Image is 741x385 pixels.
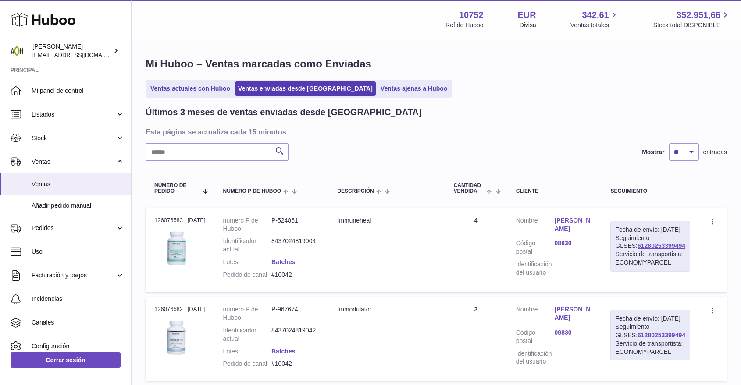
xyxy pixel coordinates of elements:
label: Mostrar [642,148,664,156]
span: Stock total DISPONIBLE [653,21,730,29]
dt: Identificación del usuario [516,260,555,277]
a: [PERSON_NAME] [555,216,593,233]
span: Incidencias [32,295,125,303]
span: Uso [32,247,125,256]
a: 342,61 Ventas totales [570,9,619,29]
a: Cerrar sesión [11,352,121,368]
dd: 8437024819042 [271,326,320,343]
span: Ventas [32,158,115,166]
dd: #10042 [271,360,320,368]
div: 126076583 | [DATE] [154,216,206,224]
a: 08830 [555,328,593,337]
dt: Pedido de canal [223,271,271,279]
span: Número de pedido [154,183,198,194]
div: Servicio de transportista: ECONOMYPARCEL [615,339,685,356]
img: info@adaptohealue.com [11,44,24,57]
span: Listados [32,110,115,119]
td: 4 [445,208,507,292]
dt: Nombre [516,216,555,235]
span: Pedidos [32,224,115,232]
a: 08830 [555,239,593,247]
div: Seguimiento [610,188,690,194]
div: Divisa [520,21,536,29]
div: Ref de Huboo [445,21,483,29]
dt: número P de Huboo [223,305,271,322]
a: 61280253399494 [638,332,685,339]
div: Immuneheal [337,216,436,225]
td: 3 [445,297,507,381]
span: entradas [703,148,727,156]
img: 107521706523597.jpg [154,227,198,271]
dt: Lotes [223,347,271,356]
dt: Código postal [516,328,555,345]
a: Ventas actuales con Huboo [147,81,233,96]
dt: Identificador actual [223,237,271,254]
div: Servicio de transportista: ECONOMYPARCEL [615,250,685,267]
span: Canales [32,318,125,327]
dt: número P de Huboo [223,216,271,233]
span: Ventas [32,180,125,188]
span: Configuración [32,342,125,350]
a: [PERSON_NAME] [555,305,593,322]
span: número P de Huboo [223,188,281,194]
span: Stock [32,134,115,142]
dd: #10042 [271,271,320,279]
a: Ventas ajenas a Huboo [378,81,451,96]
span: Mi panel de control [32,87,125,95]
span: [EMAIL_ADDRESS][DOMAIN_NAME] [32,51,129,58]
a: Batches [271,348,295,355]
dt: Pedido de canal [223,360,271,368]
dd: P-524861 [271,216,320,233]
img: 107521713267910.png [154,316,198,360]
a: 352.951,66 Stock total DISPONIBLE [653,9,730,29]
div: Fecha de envío: [DATE] [615,314,685,323]
dd: 8437024819004 [271,237,320,254]
div: Fecha de envío: [DATE] [615,226,685,234]
a: 61280253399494 [638,242,685,249]
div: [PERSON_NAME] [32,42,111,59]
h2: Últimos 3 meses de ventas enviadas desde [GEOGRAPHIC_DATA] [146,106,421,118]
div: Immodulator [337,305,436,314]
span: 352.951,66 [677,9,720,21]
dt: Identificación del usuario [516,350,555,366]
dt: Nombre [516,305,555,324]
strong: EUR [518,9,536,21]
span: 342,61 [582,9,609,21]
h3: Esta página se actualiza cada 15 minutos [146,127,725,137]
dt: Identificador actual [223,326,271,343]
a: Ventas enviadas desde [GEOGRAPHIC_DATA] [235,81,376,96]
h1: Mi Huboo – Ventas marcadas como Enviadas [146,57,727,71]
dt: Código postal [516,239,555,256]
span: Añadir pedido manual [32,201,125,210]
span: Facturación y pagos [32,271,115,279]
a: Batches [271,258,295,265]
span: Cantidad vendida [454,183,485,194]
strong: 10752 [459,9,484,21]
div: 126076582 | [DATE] [154,305,206,313]
span: Ventas totales [570,21,619,29]
span: Descripción [337,188,374,194]
div: Seguimiento GLSES: [610,221,690,272]
dt: Lotes [223,258,271,266]
dd: P-967674 [271,305,320,322]
div: Seguimiento GLSES: [610,310,690,360]
div: Cliente [516,188,593,194]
